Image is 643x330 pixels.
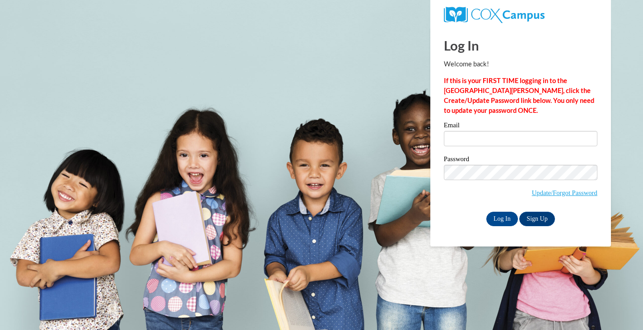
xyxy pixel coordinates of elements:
a: COX Campus [444,10,545,18]
img: COX Campus [444,7,545,23]
strong: If this is your FIRST TIME logging in to the [GEOGRAPHIC_DATA][PERSON_NAME], click the Create/Upd... [444,77,594,114]
a: Sign Up [519,212,554,226]
label: Email [444,122,597,131]
a: Update/Forgot Password [532,189,597,196]
input: Log In [486,212,518,226]
p: Welcome back! [444,59,597,69]
label: Password [444,156,597,165]
h1: Log In [444,36,597,55]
